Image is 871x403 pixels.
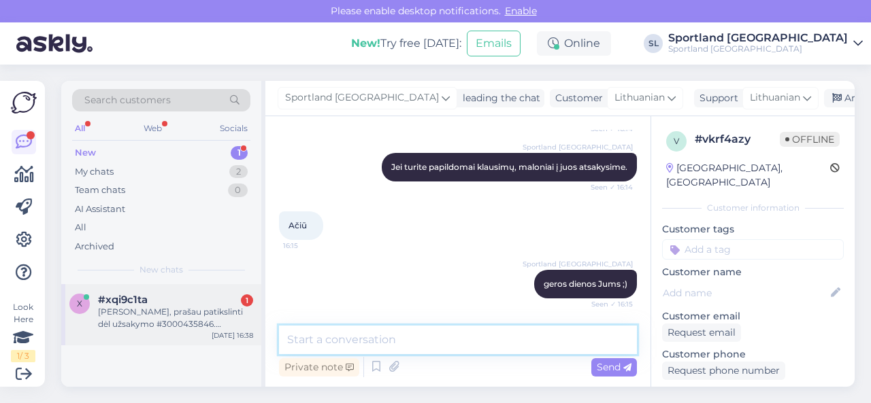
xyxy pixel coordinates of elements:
[217,120,250,137] div: Socials
[351,37,380,50] b: New!
[75,203,125,216] div: AI Assistant
[694,91,738,105] div: Support
[597,361,631,373] span: Send
[75,221,86,234] div: All
[662,309,844,323] p: Customer email
[11,350,35,362] div: 1 / 3
[75,146,96,160] div: New
[666,161,830,190] div: [GEOGRAPHIC_DATA], [GEOGRAPHIC_DATA]
[582,182,633,192] span: Seen ✓ 16:14
[695,131,780,147] div: # vkrf4azy
[139,264,183,276] span: New chats
[544,279,627,289] span: geros dienos Jums ;)
[537,31,611,56] div: Online
[668,33,848,43] div: Sportland [GEOGRAPHIC_DATA]
[501,5,541,17] span: Enable
[467,31,521,56] button: Emails
[614,90,665,105] span: Lithuanian
[457,91,540,105] div: leading the chat
[231,146,248,160] div: 1
[11,301,35,362] div: Look Here
[72,120,88,137] div: All
[212,330,253,340] div: [DATE] 16:38
[11,92,37,113] img: Askly Logo
[662,385,844,400] p: Visited pages
[644,34,663,53] div: SL
[582,299,633,309] span: Seen ✓ 16:15
[241,294,253,306] div: 1
[391,162,627,172] span: Jei turite papildomai klausimų, maloniai į juos atsakysime.
[750,90,800,105] span: Lithuanian
[77,298,82,309] span: x
[663,285,828,300] input: Add name
[674,136,679,146] span: v
[523,142,633,152] span: Sportland [GEOGRAPHIC_DATA]
[229,165,248,179] div: 2
[98,294,148,306] span: #xqi9c1ta
[98,306,253,330] div: [PERSON_NAME], prašau patikslinti dėl užsakymo #3000435846. Numatoma pristatymo data buvo šiandien.
[75,165,114,179] div: My chats
[228,183,248,197] div: 0
[285,90,439,105] span: Sportland [GEOGRAPHIC_DATA]
[279,358,359,376] div: Private note
[84,93,171,107] span: Search customers
[668,43,848,54] div: Sportland [GEOGRAPHIC_DATA]
[662,265,844,279] p: Customer name
[780,132,840,147] span: Offline
[289,220,307,230] span: Ačiū
[75,183,125,197] div: Team chats
[662,239,844,260] input: Add a tag
[550,91,603,105] div: Customer
[351,35,461,52] div: Try free [DATE]:
[662,202,844,214] div: Customer information
[662,323,741,342] div: Request email
[662,347,844,362] p: Customer phone
[668,33,863,54] a: Sportland [GEOGRAPHIC_DATA]Sportland [GEOGRAPHIC_DATA]
[75,240,114,253] div: Archived
[662,222,844,236] p: Customer tags
[523,259,633,269] span: Sportland [GEOGRAPHIC_DATA]
[662,362,785,380] div: Request phone number
[283,241,334,251] span: 16:15
[141,120,165,137] div: Web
